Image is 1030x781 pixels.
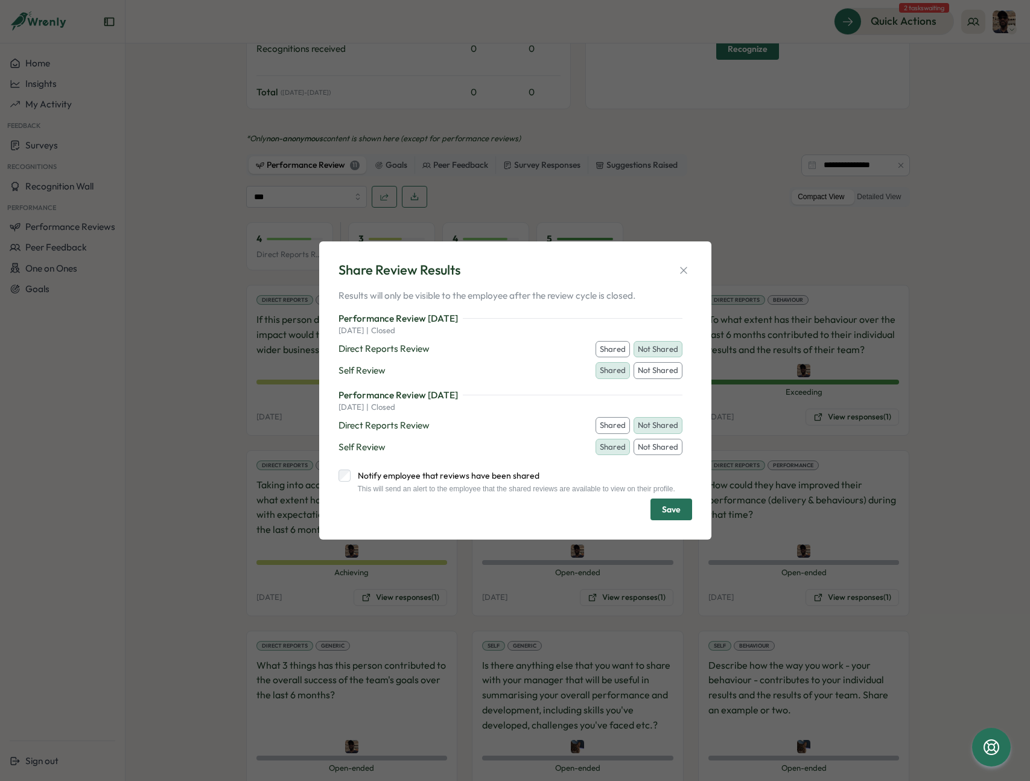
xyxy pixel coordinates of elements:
[339,419,430,432] p: Direct Reports Review
[339,441,386,454] p: Self Review
[366,325,369,336] p: |
[371,325,395,336] p: closed
[339,289,692,302] p: Results will only be visible to the employee after the review cycle is closed.
[634,341,682,358] button: Not Shared
[634,362,682,379] button: Not Shared
[634,417,682,434] button: Not Shared
[339,402,364,413] p: [DATE]
[596,417,630,434] button: Shared
[339,261,460,279] div: Share Review Results
[366,402,369,413] p: |
[339,364,386,377] p: Self Review
[339,325,364,336] p: [DATE]
[339,389,458,402] p: Performance Review [DATE]
[351,470,675,482] label: Notify employee that reviews have been shared
[650,499,692,520] button: Save
[351,485,675,493] div: This will send an alert to the employee that the shared reviews are available to view on their pr...
[596,341,630,358] button: Shared
[596,439,630,456] button: Shared
[662,499,681,520] span: Save
[339,312,458,325] p: Performance Review [DATE]
[596,362,630,379] button: Shared
[339,342,430,355] p: Direct Reports Review
[371,402,395,413] p: closed
[634,439,682,456] button: Not Shared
